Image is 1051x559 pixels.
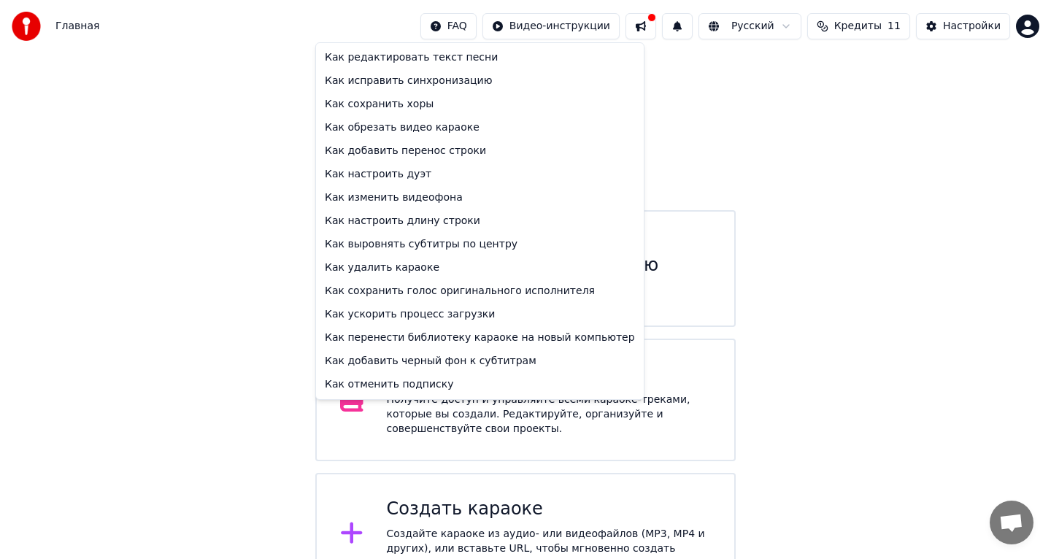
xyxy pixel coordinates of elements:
div: Как сохранить хоры [319,93,641,116]
div: Как обрезать видео караоке [319,116,641,139]
div: Как отменить подписку [319,373,641,396]
div: Как перенести библиотеку караоке на новый компьютер [319,326,641,350]
div: Как удалить караоке [319,256,641,279]
div: Как настроить длину строки [319,209,641,233]
div: Как исправить синхронизацию [319,69,641,93]
div: Как выровнять субтитры по центру [319,233,641,256]
div: Как ускорить процесс загрузки [319,303,641,326]
div: Как изменить видеофона [319,186,641,209]
div: Как настроить дуэт [319,163,641,186]
div: Как добавить перенос строки [319,139,641,163]
div: Как редактировать текст песни [319,46,641,69]
div: Как добавить черный фон к субтитрам [319,350,641,373]
div: Как сохранить голос оригинального исполнителя [319,279,641,303]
